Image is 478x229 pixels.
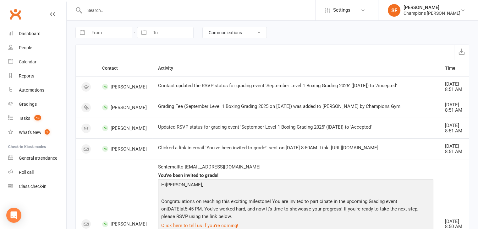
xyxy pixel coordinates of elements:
[158,83,433,88] div: Contact updated the RSVP status for grading event 'September Level 1 Boxing Grading 2025' ([DATE]...
[161,223,238,228] a: Click here to tell us if you're coming!
[8,125,66,140] a: What's New1
[34,115,41,120] span: 43
[158,145,433,151] div: Clicked a link in email 'You've been invited to grade!' sent on [DATE] 8:50AM. Link: [URL][DOMAIN...
[166,182,202,188] span: [PERSON_NAME]
[388,4,400,17] div: SF
[96,60,152,76] th: Contact
[158,104,433,109] div: Grading Fee (September Level 1 Boxing Grading 2025 on [DATE]) was added to [PERSON_NAME] by Champ...
[445,123,463,133] div: [DATE] 8:51 AM
[102,84,147,90] span: [PERSON_NAME]
[19,116,30,121] div: Tasks
[404,5,460,10] div: [PERSON_NAME]
[158,125,433,130] div: Updated RSVP status for grading event 'September Level 1 Boxing Grading 2025' ([DATE]) to 'Accepted'
[19,130,41,135] div: What's New
[19,88,44,93] div: Automations
[158,164,261,170] span: Sent email to [EMAIL_ADDRESS][DOMAIN_NAME]
[8,111,66,125] a: Tasks 43
[19,184,47,189] div: Class check-in
[181,206,185,212] span: at
[45,129,50,135] span: 1
[19,170,34,175] div: Roll call
[19,59,36,64] div: Calendar
[19,102,37,107] div: Gradings
[8,6,23,22] a: Clubworx
[404,10,460,16] div: Champions [PERSON_NAME]
[439,60,469,76] th: Time
[333,3,350,17] span: Settings
[152,60,439,76] th: Activity
[83,6,315,15] input: Search...
[202,206,203,212] span: .
[150,27,193,38] input: To
[445,144,463,154] div: [DATE] 8:51 AM
[8,179,66,194] a: Class kiosk mode
[445,82,463,92] div: [DATE] 8:51 AM
[8,165,66,179] a: Roll call
[8,69,66,83] a: Reports
[88,27,132,38] input: From
[8,97,66,111] a: Gradings
[8,41,66,55] a: People
[19,156,57,161] div: General attendance
[161,182,166,188] span: Hi
[161,199,397,212] span: Congratulations on reaching this exciting milestone! You are invited to participate in the upcomi...
[6,208,21,223] div: Open Intercom Messenger
[102,221,147,227] span: [PERSON_NAME]
[8,151,66,165] a: General attendance kiosk mode
[167,206,181,212] span: [DATE]
[102,104,147,110] span: [PERSON_NAME]
[102,146,147,152] span: [PERSON_NAME]
[185,206,202,212] span: 5:45 PM
[19,73,34,78] div: Reports
[102,125,147,131] span: [PERSON_NAME]
[8,83,66,97] a: Automations
[445,102,463,113] div: [DATE] 8:51 AM
[202,182,203,188] span: ,
[8,27,66,41] a: Dashboard
[8,55,66,69] a: Calendar
[19,45,32,50] div: People
[158,173,433,178] div: You've been invited to grade!
[19,31,41,36] div: Dashboard
[161,206,418,219] span: You've worked hard, and now it's time to showcase your progress! If you’re ready to take the next...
